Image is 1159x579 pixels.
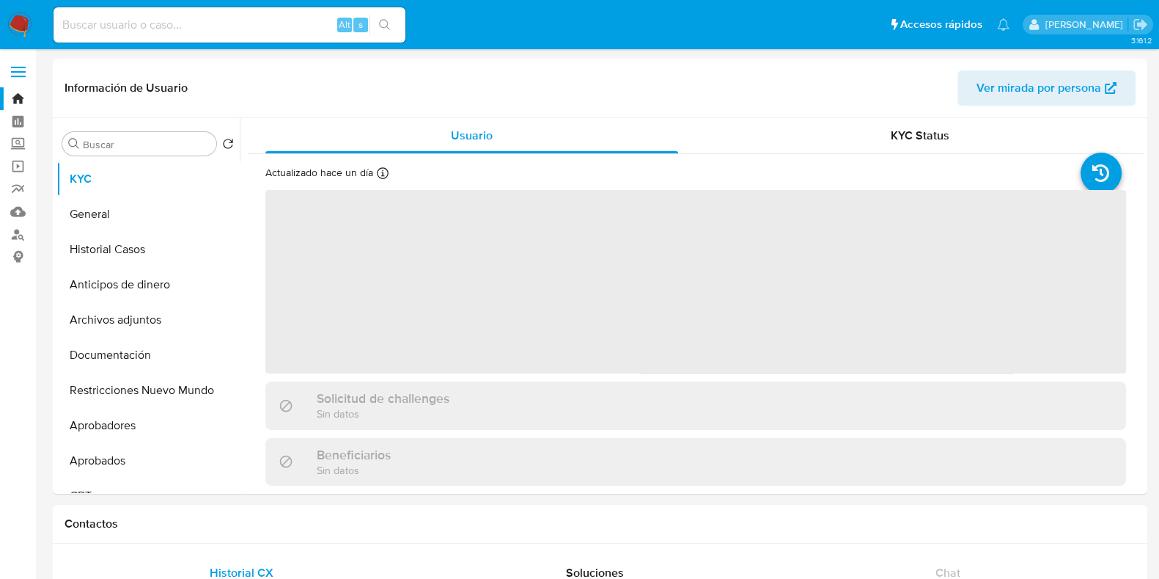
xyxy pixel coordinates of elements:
p: marcela.perdomo@mercadolibre.com.co [1045,18,1127,32]
p: Sin datos [317,407,449,420]
a: Salir [1133,17,1148,32]
a: Notificaciones [997,18,1009,31]
input: Buscar usuario o caso... [54,15,405,34]
button: Buscar [68,138,80,150]
h3: Beneficiarios [317,447,391,463]
button: Restricciones Nuevo Mundo [56,373,240,408]
p: Sin datos [317,463,391,477]
button: Historial Casos [56,232,240,267]
span: ‌ [265,190,1126,374]
input: Buscar [83,138,210,151]
div: Solicitud de challengesSin datos [265,382,1126,429]
span: KYC Status [891,127,949,144]
button: Ver mirada por persona [957,70,1136,106]
span: Alt [339,18,350,32]
button: Documentación [56,338,240,373]
button: CBT [56,478,240,514]
button: KYC [56,161,240,197]
button: General [56,197,240,232]
button: Archivos adjuntos [56,302,240,338]
h1: Información de Usuario [65,81,188,95]
h1: Contactos [65,517,1136,531]
span: Ver mirada por persona [976,70,1101,106]
span: Accesos rápidos [900,17,982,32]
button: Aprobadores [56,408,240,443]
span: s [358,18,363,32]
button: search-icon [369,15,400,35]
button: Anticipos de dinero [56,267,240,302]
span: Usuario [451,127,493,144]
div: BeneficiariosSin datos [265,438,1126,486]
button: Volver al orden por defecto [222,138,234,154]
p: Actualizado hace un día [265,166,373,180]
button: Aprobados [56,443,240,478]
h3: Solicitud de challenges [317,390,449,407]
